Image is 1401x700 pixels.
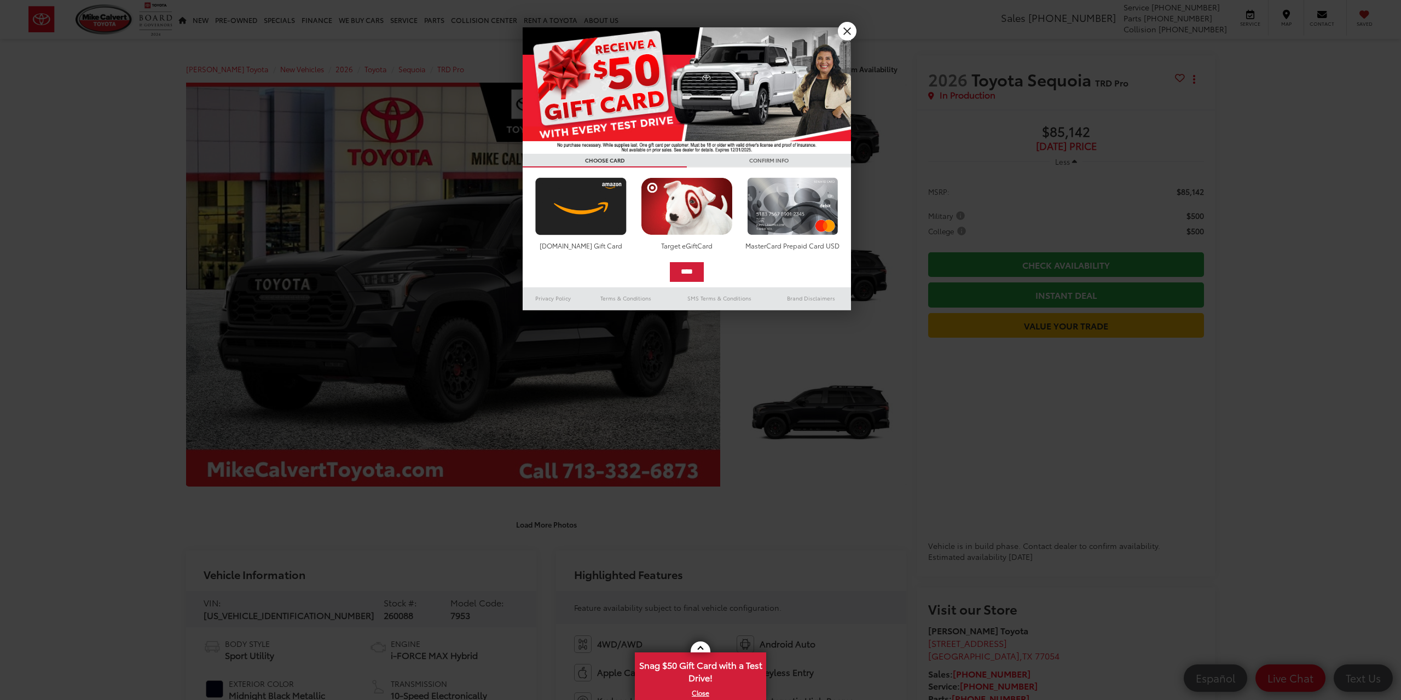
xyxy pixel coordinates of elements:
a: Terms & Conditions [584,292,668,305]
img: amazoncard.png [532,177,629,235]
h3: CONFIRM INFO [687,154,851,167]
a: Privacy Policy [523,292,584,305]
h3: CHOOSE CARD [523,154,687,167]
span: Snag $50 Gift Card with a Test Drive! [636,653,765,687]
div: [DOMAIN_NAME] Gift Card [532,241,629,250]
a: Brand Disclaimers [771,292,851,305]
img: targetcard.png [638,177,735,235]
a: SMS Terms & Conditions [668,292,771,305]
div: MasterCard Prepaid Card USD [744,241,841,250]
img: 55838_top_625864.jpg [523,27,851,154]
img: mastercard.png [744,177,841,235]
div: Target eGiftCard [638,241,735,250]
